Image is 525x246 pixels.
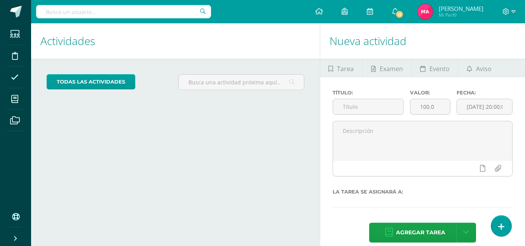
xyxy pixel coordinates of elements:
[439,12,483,18] span: Mi Perfil
[333,90,404,96] label: Título:
[40,23,310,59] h1: Actividades
[457,99,512,114] input: Fecha de entrega
[458,59,500,77] a: Aviso
[412,59,458,77] a: Evento
[47,74,135,89] a: todas las Actividades
[380,59,403,78] span: Examen
[476,59,492,78] span: Aviso
[363,59,411,77] a: Examen
[36,5,211,18] input: Busca un usuario...
[333,99,404,114] input: Título
[457,90,513,96] label: Fecha:
[417,4,433,19] img: e1424e2d79dd695755660daaca2de6f7.png
[333,189,513,195] label: La tarea se asignará a:
[396,223,445,242] span: Agregar tarea
[320,59,362,77] a: Tarea
[395,10,404,19] span: 13
[330,23,516,59] h1: Nueva actividad
[179,75,303,90] input: Busca una actividad próxima aquí...
[337,59,354,78] span: Tarea
[439,5,483,12] span: [PERSON_NAME]
[410,90,450,96] label: Valor:
[429,59,450,78] span: Evento
[410,99,450,114] input: Puntos máximos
